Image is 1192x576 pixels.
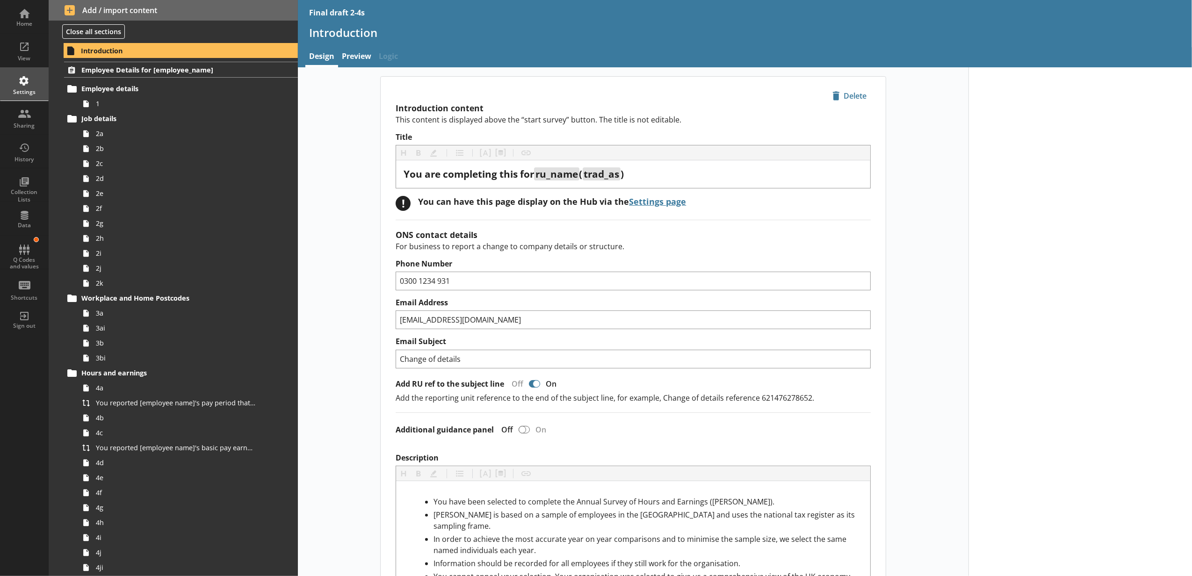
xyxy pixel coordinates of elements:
[81,65,252,74] span: Employee Details for [employee_name]
[96,159,255,168] span: 2c
[96,383,255,392] span: 4a
[8,20,41,28] div: Home
[96,219,255,228] span: 2g
[79,560,298,575] a: 4ji
[79,171,298,186] a: 2d
[96,174,255,183] span: 2d
[396,102,871,114] h2: Introduction content
[64,291,298,306] a: Workplace and Home Postcodes
[8,55,41,62] div: View
[79,485,298,500] a: 4f
[396,229,871,240] h2: ONS contact details
[64,62,298,78] a: Employee Details for [employee_name]
[64,43,298,58] a: Introduction
[338,47,375,67] a: Preview
[96,129,255,138] span: 2a
[433,558,740,569] span: Information should be recorded for all employees if they still work for the organisation.
[828,88,871,104] button: Delete
[375,47,402,67] span: Logic
[305,47,338,67] a: Design
[68,81,298,111] li: Employee details1
[68,291,298,366] li: Workplace and Home Postcodes3a3ai3b3bi
[96,189,255,198] span: 2e
[396,298,871,308] label: Email Address
[96,428,255,437] span: 4c
[309,25,1181,40] h1: Introduction
[8,156,41,163] div: History
[79,381,298,396] a: 4a
[79,276,298,291] a: 2k
[829,88,870,103] span: Delete
[96,279,255,288] span: 2k
[96,503,255,512] span: 4g
[96,398,255,407] span: You reported [employee name]'s pay period that included [Reference Date] to be [Untitled answer]....
[404,167,534,180] span: You are completing this for
[79,470,298,485] a: 4e
[8,188,41,203] div: Collection Lists
[64,111,298,126] a: Job details
[65,5,282,15] span: Add / import content
[96,234,255,243] span: 2h
[96,144,255,153] span: 2b
[396,453,871,463] label: Description
[79,246,298,261] a: 2i
[79,396,298,410] a: You reported [employee name]'s pay period that included [Reference Date] to be [Untitled answer]....
[96,413,255,422] span: 4b
[79,455,298,470] a: 4d
[396,337,871,346] label: Email Subject
[396,425,494,435] label: Additional guidance panel
[96,443,255,452] span: You reported [employee name]'s basic pay earned for work carried out in the pay period that inclu...
[433,497,774,507] span: You have been selected to complete the Annual Survey of Hours and Earnings ([PERSON_NAME]).
[79,515,298,530] a: 4h
[81,114,252,123] span: Job details
[68,111,298,291] li: Job details2a2b2c2d2e2f2g2h2i2j2k
[621,167,624,180] span: )
[96,548,255,557] span: 4j
[79,440,298,455] a: You reported [employee name]'s basic pay earned for work carried out in the pay period that inclu...
[96,353,255,362] span: 3bi
[433,534,848,555] span: In order to achieve the most accurate year on year comparisons and to minimise the sample size, w...
[79,530,298,545] a: 4i
[433,510,857,531] span: [PERSON_NAME] is based on a sample of employees in the [GEOGRAPHIC_DATA] and uses the national ta...
[542,379,564,389] div: On
[96,458,255,467] span: 4d
[579,167,583,180] span: (
[79,261,298,276] a: 2j
[81,368,252,377] span: Hours and earnings
[79,231,298,246] a: 2h
[81,294,252,302] span: Workplace and Home Postcodes
[81,84,252,93] span: Employee details
[79,201,298,216] a: 2f
[96,264,255,273] span: 2j
[309,7,365,18] div: Final draft 2-4s
[62,24,125,39] button: Close all sections
[79,96,298,111] a: 1
[96,563,255,572] span: 4ji
[96,338,255,347] span: 3b
[96,204,255,213] span: 2f
[96,249,255,258] span: 2i
[96,473,255,482] span: 4e
[629,196,686,207] a: Settings page
[8,222,41,229] div: Data
[396,132,871,142] label: Title
[404,168,863,180] div: Title
[81,46,252,55] span: Introduction
[79,306,298,321] a: 3a
[96,518,255,527] span: 4h
[396,115,871,125] p: This content is displayed above the “start survey” button. The title is not editable.
[79,545,298,560] a: 4j
[96,99,255,108] span: 1
[96,309,255,317] span: 3a
[79,141,298,156] a: 2b
[8,122,41,130] div: Sharing
[504,379,527,389] div: Off
[396,379,504,389] label: Add RU ref to the subject line
[79,126,298,141] a: 2a
[584,167,619,180] span: trad_as
[79,186,298,201] a: 2e
[79,410,298,425] a: 4b
[396,241,871,252] p: For business to report a change to company details or structure.
[64,366,298,381] a: Hours and earnings
[96,533,255,542] span: 4i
